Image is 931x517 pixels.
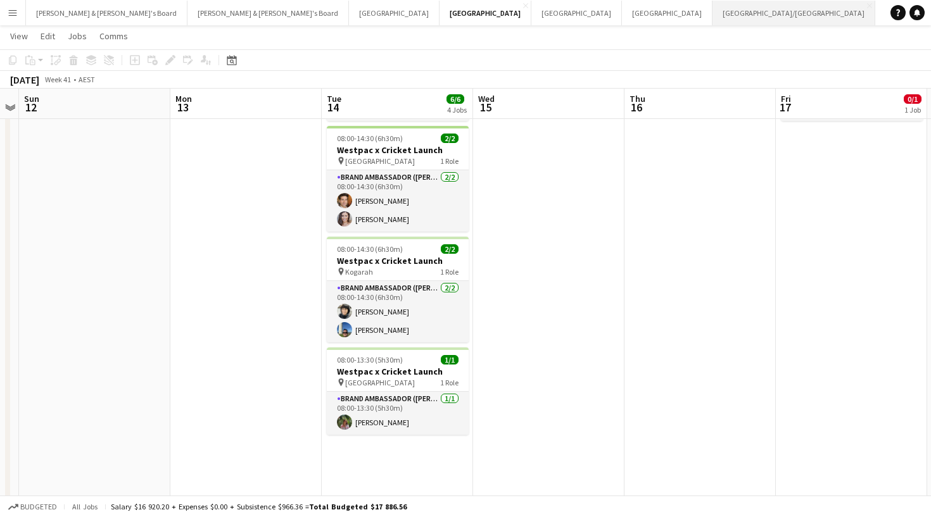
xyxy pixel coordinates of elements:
app-job-card: 08:00-13:30 (5h30m)1/1Westpac x Cricket Launch [GEOGRAPHIC_DATA]1 RoleBrand Ambassador ([PERSON_N... [327,347,469,435]
span: 0/1 [904,94,921,104]
span: 2/2 [441,134,459,143]
a: View [5,28,33,44]
span: Sun [24,93,39,104]
span: Tue [327,93,341,104]
span: 14 [325,100,341,115]
a: Comms [94,28,133,44]
button: [PERSON_NAME] & [PERSON_NAME]'s Board [187,1,349,25]
span: 1/1 [441,355,459,364]
app-card-role: Brand Ambassador ([PERSON_NAME])2/208:00-14:30 (6h30m)[PERSON_NAME][PERSON_NAME] [327,170,469,232]
button: Budgeted [6,500,59,514]
span: Thu [630,93,645,104]
span: 17 [779,100,791,115]
span: 08:00-13:30 (5h30m) [337,355,403,364]
app-card-role: Brand Ambassador ([PERSON_NAME])2/208:00-14:30 (6h30m)[PERSON_NAME][PERSON_NAME] [327,281,469,342]
a: Edit [35,28,60,44]
span: 15 [476,100,495,115]
span: Kogarah [345,267,373,277]
div: Salary $16 920.20 + Expenses $0.00 + Subsistence $966.36 = [111,502,407,511]
span: 08:00-14:30 (6h30m) [337,244,403,254]
div: AEST [79,75,95,84]
span: [GEOGRAPHIC_DATA] [345,156,415,166]
h3: Westpac x Cricket Launch [327,144,469,156]
button: [GEOGRAPHIC_DATA] [440,1,531,25]
div: 4 Jobs [447,105,467,115]
span: Comms [99,30,128,42]
button: [GEOGRAPHIC_DATA] [531,1,622,25]
span: 6/6 [446,94,464,104]
span: Jobs [68,30,87,42]
button: [PERSON_NAME] & [PERSON_NAME]'s Board [26,1,187,25]
span: All jobs [70,502,100,511]
span: Mon [175,93,192,104]
span: 1 Role [440,156,459,166]
span: Total Budgeted $17 886.56 [309,502,407,511]
span: 1 Role [440,267,459,277]
span: 12 [22,100,39,115]
h3: Westpac x Cricket Launch [327,366,469,377]
app-job-card: 08:00-14:30 (6h30m)2/2Westpac x Cricket Launch [GEOGRAPHIC_DATA]1 RoleBrand Ambassador ([PERSON_N... [327,126,469,232]
span: Week 41 [42,75,73,84]
span: View [10,30,28,42]
span: 13 [174,100,192,115]
span: Edit [41,30,55,42]
span: [GEOGRAPHIC_DATA] [345,378,415,387]
button: [GEOGRAPHIC_DATA] [622,1,712,25]
span: Budgeted [20,502,57,511]
span: 1 Role [440,378,459,387]
div: 1 Job [904,105,921,115]
button: [GEOGRAPHIC_DATA]/[GEOGRAPHIC_DATA] [712,1,875,25]
div: [DATE] [10,73,39,86]
span: 08:00-14:30 (6h30m) [337,134,403,143]
h3: Westpac x Cricket Launch [327,255,469,266]
span: 2/2 [441,244,459,254]
span: Fri [781,93,791,104]
app-job-card: 08:00-14:30 (6h30m)2/2Westpac x Cricket Launch Kogarah1 RoleBrand Ambassador ([PERSON_NAME])2/208... [327,237,469,342]
span: 16 [628,100,645,115]
button: [GEOGRAPHIC_DATA] [349,1,440,25]
app-card-role: Brand Ambassador ([PERSON_NAME])1/108:00-13:30 (5h30m)[PERSON_NAME] [327,392,469,435]
a: Jobs [63,28,92,44]
span: Wed [478,93,495,104]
